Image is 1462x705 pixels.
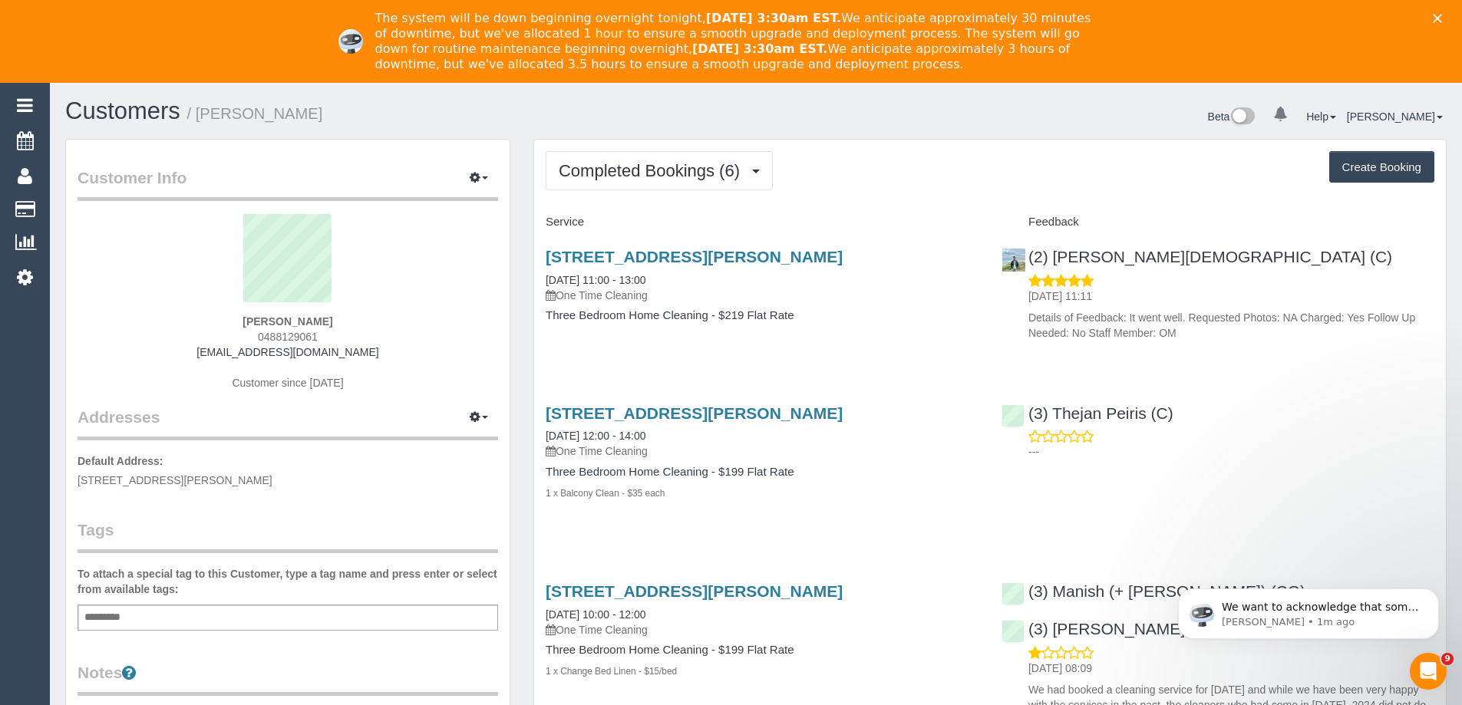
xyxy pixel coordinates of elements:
a: [DATE] 10:00 - 12:00 [546,608,645,621]
span: [STREET_ADDRESS][PERSON_NAME] [78,474,272,486]
h4: Three Bedroom Home Cleaning - $199 Flat Rate [546,644,979,657]
a: [PERSON_NAME] [1347,110,1443,123]
span: Completed Bookings (6) [559,161,748,180]
img: (2) Raisul Islam (C) [1002,249,1025,272]
h4: Service [546,216,979,229]
p: [DATE] 11:11 [1028,288,1434,304]
button: Completed Bookings (6) [546,151,773,190]
a: (3) [PERSON_NAME] (C) [1002,620,1212,637]
p: One Time Cleaning [546,622,979,637]
a: Help [1306,110,1336,123]
a: [STREET_ADDRESS][PERSON_NAME] [546,404,843,422]
p: Message from Ellie, sent 1m ago [67,59,265,73]
a: (2) [PERSON_NAME][DEMOGRAPHIC_DATA] (C) [1002,248,1392,265]
a: [STREET_ADDRESS][PERSON_NAME] [546,582,843,600]
a: (3) Manish (+ [PERSON_NAME]) (CG) [1002,582,1305,600]
small: 1 x Balcony Clean - $35 each [546,488,665,499]
a: [DATE] 12:00 - 14:00 [546,430,645,442]
a: [DATE] 11:00 - 13:00 [546,274,645,286]
label: To attach a special tag to this Customer, type a tag name and press enter or select from availabl... [78,566,498,597]
a: Beta [1208,110,1256,123]
p: One Time Cleaning [546,443,979,459]
span: We want to acknowledge that some users may be experiencing lag or slower performance in our softw... [67,44,264,255]
a: (3) Thejan Peiris (C) [1002,404,1173,422]
span: 9 [1441,653,1454,665]
h4: Feedback [1002,216,1434,229]
div: Close [1433,14,1448,23]
img: Profile image for Ellie [338,29,363,54]
b: [DATE] 3:30am EST. [692,41,827,56]
legend: Tags [78,519,498,553]
a: [STREET_ADDRESS][PERSON_NAME] [546,248,843,265]
small: 1 x Change Bed Linen - $15/bed [546,666,677,677]
b: [DATE] 3:30am EST. [706,11,841,25]
iframe: Intercom live chat [1410,653,1447,690]
strong: [PERSON_NAME] [243,315,332,328]
p: One Time Cleaning [546,288,979,303]
iframe: Intercom notifications message [1155,556,1462,664]
a: [EMAIL_ADDRESS][DOMAIN_NAME] [196,346,378,358]
p: --- [1028,444,1434,460]
h4: Three Bedroom Home Cleaning - $199 Flat Rate [546,466,979,479]
div: The system will be down beginning overnight tonight, We anticipate approximately 30 minutes of do... [375,11,1100,72]
button: Create Booking [1329,151,1434,183]
p: Details of Feedback: It went well. Requested Photos: NA Charged: Yes Follow Up Needed: No Staff M... [1028,310,1434,341]
span: Customer since [DATE] [232,377,343,389]
label: Default Address: [78,453,163,469]
legend: Notes [78,661,498,696]
small: / [PERSON_NAME] [187,105,323,122]
p: [DATE] 08:09 [1028,661,1434,676]
legend: Customer Info [78,166,498,201]
a: Customers [65,97,180,124]
h4: Three Bedroom Home Cleaning - $219 Flat Rate [546,309,979,322]
span: 0488129061 [258,331,318,343]
img: New interface [1229,107,1255,127]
